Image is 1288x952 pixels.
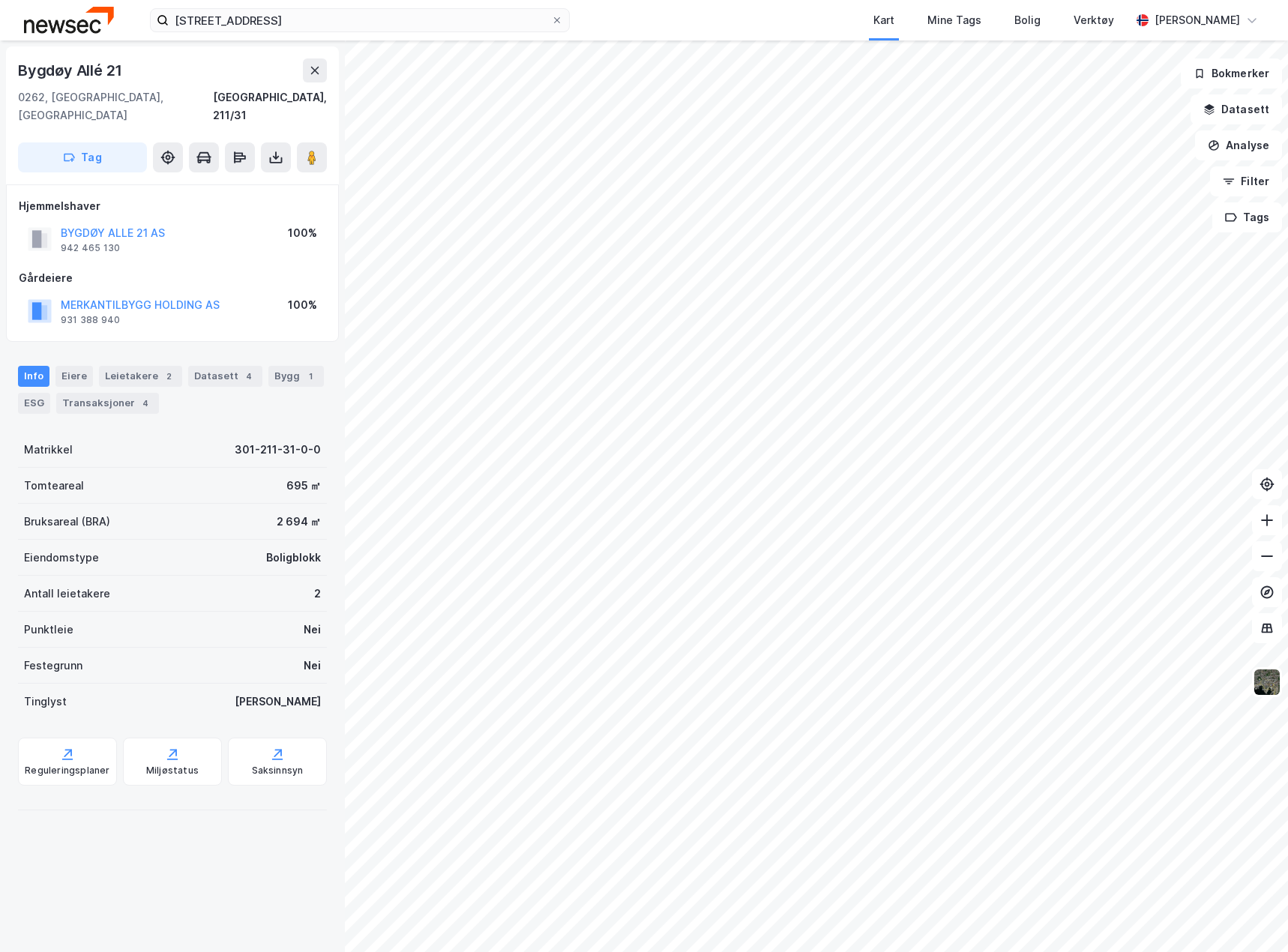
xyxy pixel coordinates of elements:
[61,242,120,254] div: 942 465 130
[288,296,317,314] div: 100%
[61,314,120,326] div: 931 388 940
[18,88,213,124] div: 0262, [GEOGRAPHIC_DATA], [GEOGRAPHIC_DATA]
[138,396,153,411] div: 4
[1074,11,1114,29] div: Verktøy
[266,549,321,567] div: Boligblokk
[304,621,321,639] div: Nei
[169,9,551,31] input: Søk på adresse, matrikkel, gårdeiere, leietakere eller personer
[235,441,321,459] div: 301-211-31-0-0
[99,366,182,387] div: Leietakere
[24,657,82,675] div: Festegrunn
[56,393,159,414] div: Transaksjoner
[1210,166,1282,196] button: Filter
[18,366,49,387] div: Info
[24,621,73,639] div: Punktleie
[1212,202,1282,232] button: Tags
[1155,11,1240,29] div: [PERSON_NAME]
[288,224,317,242] div: 100%
[1014,11,1041,29] div: Bolig
[24,549,99,567] div: Eiendomstype
[18,142,147,172] button: Tag
[241,369,256,384] div: 4
[24,693,67,711] div: Tinglyst
[19,269,326,287] div: Gårdeiere
[314,585,321,603] div: 2
[25,765,109,777] div: Reguleringsplaner
[1213,880,1288,952] iframe: Chat Widget
[24,477,84,495] div: Tomteareal
[235,693,321,711] div: [PERSON_NAME]
[24,7,114,33] img: newsec-logo.f6e21ccffca1b3a03d2d.png
[1181,58,1282,88] button: Bokmerker
[24,441,73,459] div: Matrikkel
[1213,880,1288,952] div: Kontrollprogram for chat
[55,366,93,387] div: Eiere
[1191,94,1282,124] button: Datasett
[252,765,304,777] div: Saksinnsyn
[18,58,125,82] div: Bygdøy Allé 21
[304,657,321,675] div: Nei
[1195,130,1282,160] button: Analyse
[268,366,324,387] div: Bygg
[927,11,981,29] div: Mine Tags
[286,477,321,495] div: 695 ㎡
[1253,668,1281,696] img: 9k=
[213,88,327,124] div: [GEOGRAPHIC_DATA], 211/31
[873,11,894,29] div: Kart
[277,513,321,531] div: 2 694 ㎡
[19,197,326,215] div: Hjemmelshaver
[303,369,318,384] div: 1
[24,513,110,531] div: Bruksareal (BRA)
[24,585,110,603] div: Antall leietakere
[18,393,50,414] div: ESG
[161,369,176,384] div: 2
[146,765,199,777] div: Miljøstatus
[188,366,262,387] div: Datasett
